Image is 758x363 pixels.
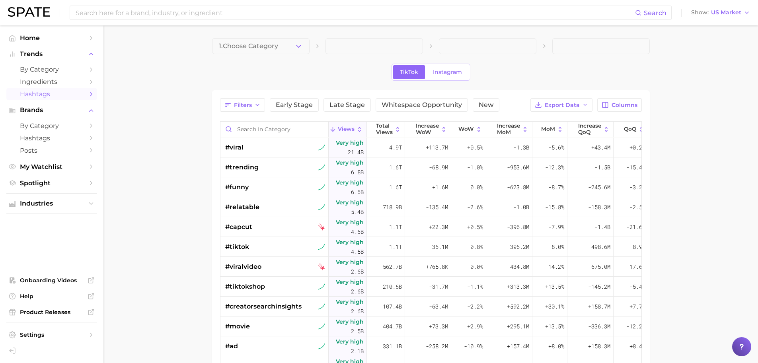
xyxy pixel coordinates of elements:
button: Export Data [530,98,592,112]
span: Very high [336,297,364,307]
span: Show [691,10,709,15]
span: -1.0b [513,202,529,212]
span: -135.4m [426,202,448,212]
span: Late Stage [329,102,365,108]
img: tiktok sustained riser [318,184,325,191]
span: #relatable [225,202,259,212]
img: SPATE [8,7,50,17]
span: TikTok [400,69,418,76]
span: Very high [336,178,364,187]
span: 6.8b [351,167,364,177]
span: Industries [20,200,84,207]
span: 1. Choose Category [219,43,278,50]
a: Home [6,32,97,44]
img: tiktok sustained riser [318,204,325,211]
span: +592.2m [507,302,529,311]
span: #trending [225,163,259,172]
span: -15.8% [545,202,564,212]
span: -258.2m [426,342,448,351]
span: -396.8m [507,222,529,232]
span: 404.7b [383,322,402,331]
span: -0.8% [467,242,483,252]
span: +13.5% [545,322,564,331]
span: Very high [336,138,364,148]
span: -145.2m [588,282,610,291]
button: WoW [451,122,486,137]
img: tiktok sustained riser [318,343,325,350]
a: by Category [6,63,97,76]
span: 5.4b [351,207,364,217]
a: Hashtags [6,132,97,144]
span: -10.9% [464,342,483,351]
img: tiktok sustained riser [318,303,325,310]
span: Very high [336,217,364,227]
span: -1.1% [467,282,483,291]
span: Trends [20,50,84,58]
span: Hashtags [20,90,84,98]
span: Very high [336,158,364,167]
img: tiktok sustained riser [318,164,325,171]
span: Ingredients [20,78,84,85]
span: -1.4b [594,222,610,232]
span: +158.7m [588,302,610,311]
span: increase QoQ [578,123,601,135]
span: Onboarding Videos [20,277,84,284]
span: 0.0% [470,182,483,192]
button: Brands [6,104,97,116]
a: Spotlight [6,177,97,189]
span: MoM [541,126,555,132]
span: +295.1m [507,322,529,331]
span: My Watchlist [20,163,84,171]
span: -17.6% [626,262,645,272]
button: Filters [220,98,265,112]
button: Trends [6,48,97,60]
a: Product Releases [6,306,97,318]
a: Posts [6,144,97,157]
span: Search [644,9,666,17]
span: Settings [20,331,84,338]
span: -623.8m [507,182,529,192]
span: Brands [20,107,84,114]
span: -12.3% [545,163,564,172]
span: increase MoM [497,123,520,135]
span: +73.3m [429,322,448,331]
img: tiktok falling star [318,223,325,231]
span: -336.3m [588,322,610,331]
span: +7.7% [629,302,645,311]
span: -1.3b [513,143,529,152]
a: My Watchlist [6,161,97,173]
span: 0.0% [470,262,483,272]
img: tiktok sustained riser [318,144,325,151]
a: Log out. Currently logged in as Brennan McVicar with e-mail brennan@spate.nyc. [6,345,97,357]
span: by Category [20,66,84,73]
span: Columns [612,102,637,109]
span: 210.6b [383,282,402,291]
span: -498.6m [588,242,610,252]
span: 2.6b [351,267,364,276]
span: Very high [336,317,364,326]
button: 1.Choose Category [212,38,310,54]
span: -675.0m [588,262,610,272]
span: 1.6t [389,182,402,192]
span: Early Stage [276,102,313,108]
span: Instagram [433,69,462,76]
span: +8.0% [548,342,564,351]
img: tiktok sustained riser [318,323,325,330]
span: Home [20,34,84,42]
span: #creatorsearchinsights [225,302,302,311]
span: -8.9% [629,242,645,252]
span: #funny [225,182,249,192]
input: Search here for a brand, industry, or ingredient [75,6,635,19]
img: tiktok sustained riser [318,243,325,250]
span: +313.3m [507,282,529,291]
span: 331.1b [383,342,402,351]
span: +13.5% [545,282,564,291]
span: +30.1% [545,302,564,311]
span: 2.6b [351,307,364,316]
span: Product Releases [20,309,84,316]
a: Settings [6,329,97,341]
a: by Category [6,120,97,132]
span: Total Views [376,123,393,135]
span: #viral [225,143,244,152]
span: Posts [20,147,84,154]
